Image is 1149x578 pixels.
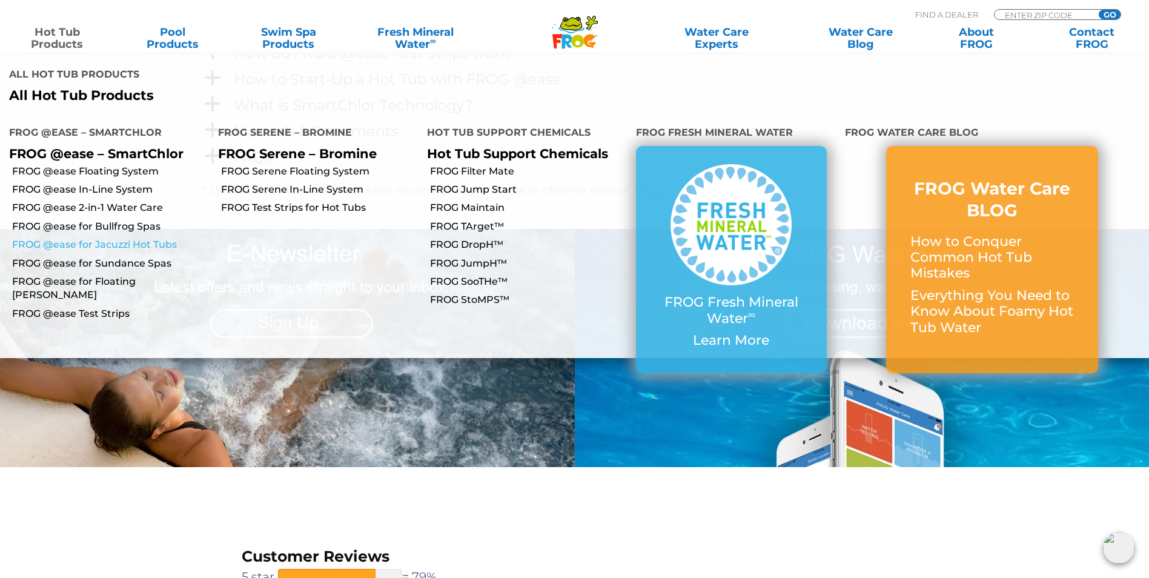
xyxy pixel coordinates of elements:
a: FROG @ease for Floating [PERSON_NAME] [12,275,209,302]
p: FROG Serene – Bromine [218,146,409,161]
p: FROG Fresh Mineral Water [660,294,803,327]
a: FROG Jump Start [430,183,627,196]
a: FROG SooTHe™ [430,275,627,288]
a: AboutFROG [931,26,1021,50]
p: How to Conquer Common Hot Tub Mistakes [910,234,1074,282]
img: openIcon [1103,532,1134,563]
input: Zip Code Form [1004,10,1085,20]
a: Swim SpaProducts [243,26,334,50]
a: FROG Serene In-Line System [221,183,418,196]
a: All Hot Tub Products [9,88,566,104]
a: PoolProducts [128,26,218,50]
a: FROG @ease In-Line System [12,183,209,196]
a: FROG DropH™ [430,238,627,251]
sup: ∞ [748,308,755,321]
a: FROG TArget™ [430,220,627,233]
h4: FROG Fresh Mineral Water [636,122,827,146]
h4: FROG Serene – Bromine [218,122,409,146]
a: Hot TubProducts [12,26,102,50]
p: FROG @ease – SmartChlor [9,146,200,161]
a: FROG @ease for Bullfrog Spas [12,220,209,233]
p: Find A Dealer [915,9,978,20]
a: FROG Fresh Mineral Water∞ Learn More [660,164,803,354]
input: GO [1099,10,1121,19]
a: FROG StoMPS™ [430,293,627,307]
a: FROG Maintain [430,201,627,214]
a: Water CareExperts [644,26,790,50]
a: Water CareBlog [815,26,906,50]
h3: FROG Water Care BLOG [910,178,1074,222]
sup: ∞ [430,36,436,45]
h4: FROG @ease – SmartChlor [9,122,200,146]
h4: Hot Tub Support Chemicals [427,122,618,146]
a: FROG JumpH™ [430,257,627,270]
a: FROG @ease for Jacuzzi Hot Tubs [12,238,209,251]
a: FROG @ease 2-in-1 Water Care [12,201,209,214]
h4: FROG Water Care Blog [845,122,1140,146]
a: FROG @ease Test Strips [12,307,209,321]
a: FROG Filter Mate [430,165,627,178]
p: Everything You Need to Know About Foamy Hot Tub Water [910,288,1074,336]
a: Fresh MineralWater∞ [359,26,472,50]
a: FROG Water Care BLOG How to Conquer Common Hot Tub Mistakes Everything You Need to Know About Foa... [910,178,1074,342]
a: FROG Test Strips for Hot Tubs [221,201,418,214]
a: FROG @ease for Sundance Spas [12,257,209,270]
h3: Customer Reviews [242,546,464,567]
a: FROG @ease Floating System [12,165,209,178]
a: Hot Tub Support Chemicals [427,146,608,161]
p: Learn More [660,333,803,348]
a: FROG Serene Floating System [221,165,418,178]
a: ContactFROG [1047,26,1137,50]
h4: All Hot Tub Products [9,64,566,88]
